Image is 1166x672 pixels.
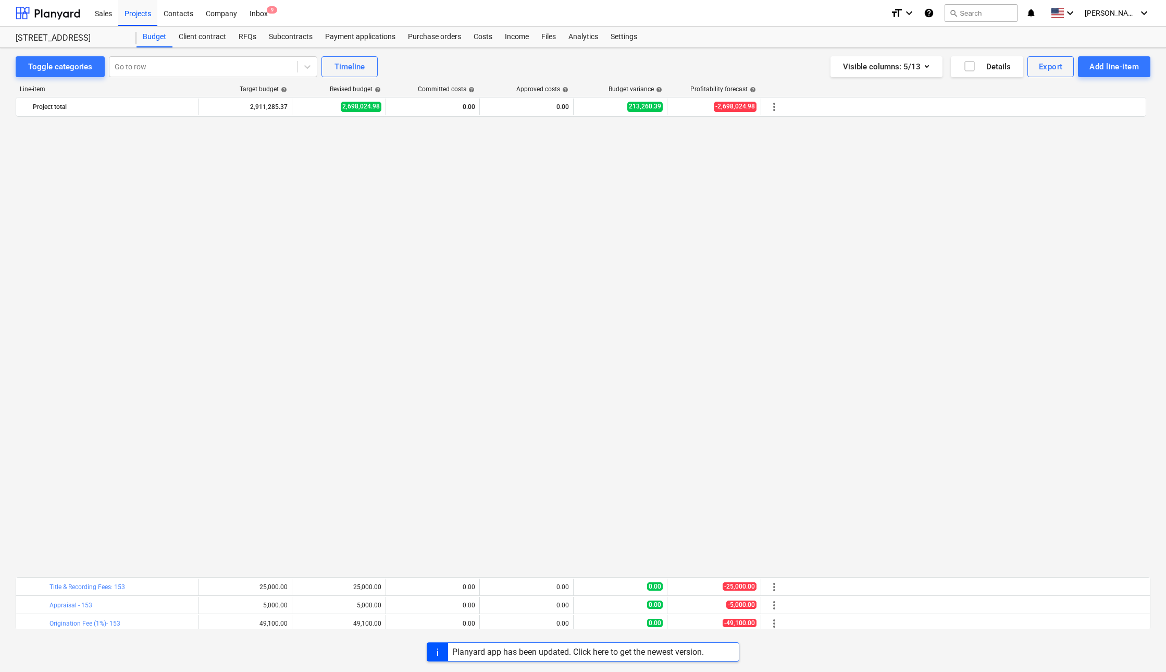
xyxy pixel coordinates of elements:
div: [STREET_ADDRESS] [16,33,124,44]
div: Details [963,60,1011,74]
a: Origination Fee (1%)- 153 [49,620,120,627]
button: Details [951,56,1023,77]
div: 25,000.00 [203,583,288,591]
div: Add line-item [1089,60,1139,74]
div: Budget variance [609,85,662,93]
div: 0.00 [484,583,569,591]
div: Export [1039,60,1063,74]
a: Client contract [172,27,232,47]
a: Title & Recording Fees: 153 [49,583,125,591]
span: -5,000.00 [726,601,756,609]
div: Line-item [16,85,198,93]
div: 0.00 [390,620,475,627]
a: Income [499,27,535,47]
button: Visible columns:5/13 [830,56,942,77]
div: Project total [33,99,194,115]
button: Timeline [321,56,378,77]
div: 0.00 [390,99,475,115]
div: 5,000.00 [296,602,381,609]
a: Appraisal - 153 [49,602,92,609]
div: 0.00 [390,583,475,591]
span: More actions [768,599,780,612]
button: Add line-item [1078,56,1150,77]
div: Target budget [240,85,287,93]
div: Approved costs [516,85,568,93]
i: format_size [890,7,903,19]
i: Knowledge base [924,7,934,19]
a: Files [535,27,562,47]
i: notifications [1026,7,1036,19]
span: help [466,87,475,93]
span: More actions [768,581,780,593]
i: keyboard_arrow_down [903,7,915,19]
div: Committed costs [418,85,475,93]
span: help [748,87,756,93]
div: Profitability forecast [690,85,756,93]
div: Timeline [334,60,365,74]
div: Visible columns : 5/13 [843,60,930,74]
span: 213,260.39 [627,102,663,112]
i: keyboard_arrow_down [1064,7,1076,19]
i: keyboard_arrow_down [1138,7,1150,19]
span: -25,000.00 [723,582,756,591]
span: 0.00 [647,582,663,591]
a: Payment applications [319,27,402,47]
a: Costs [467,27,499,47]
iframe: Chat Widget [1114,622,1166,672]
div: 25,000.00 [296,583,381,591]
a: Budget [137,27,172,47]
div: Planyard app has been updated. Click here to get the newest version. [452,647,704,657]
a: RFQs [232,27,263,47]
a: Subcontracts [263,27,319,47]
div: Revised budget [330,85,381,93]
button: Toggle categories [16,56,105,77]
span: -49,100.00 [723,619,756,627]
span: -2,698,024.98 [714,102,756,112]
a: Analytics [562,27,604,47]
div: 49,100.00 [296,620,381,627]
button: Search [945,4,1018,22]
a: Purchase orders [402,27,467,47]
div: Toggle categories [28,60,92,74]
span: search [949,9,958,17]
div: 0.00 [484,602,569,609]
span: 2,698,024.98 [341,102,381,112]
div: 2,911,285.37 [203,99,288,115]
span: 0.00 [647,601,663,609]
div: 5,000.00 [203,602,288,609]
span: 0.00 [647,619,663,627]
span: help [373,87,381,93]
span: [PERSON_NAME] [1085,9,1137,17]
button: Export [1027,56,1074,77]
span: 9 [267,6,277,14]
a: Settings [604,27,643,47]
div: 0.00 [484,99,569,115]
div: 49,100.00 [203,620,288,627]
span: help [654,87,662,93]
span: help [279,87,287,93]
span: More actions [768,101,780,113]
span: help [560,87,568,93]
span: More actions [768,617,780,630]
div: 0.00 [484,620,569,627]
div: 0.00 [390,602,475,609]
